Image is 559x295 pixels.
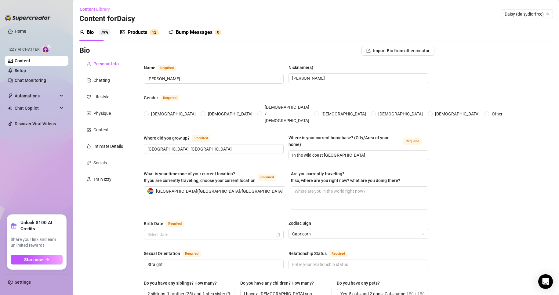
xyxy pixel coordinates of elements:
div: Bio [87,29,94,36]
span: Content Library [80,7,110,12]
button: Content Library [79,4,115,14]
div: Relationship Status [289,250,327,257]
img: logo-BBDzfeDw.svg [5,15,51,21]
span: gift [11,223,17,229]
span: thunderbolt [8,93,13,98]
span: Automations [15,91,58,101]
span: [DEMOGRAPHIC_DATA] [319,111,368,117]
strong: Unlock $100 AI Credits [20,220,63,232]
span: link [87,161,91,165]
span: fire [87,144,91,148]
button: Import Bio from other creator [361,46,434,56]
label: Gender [144,94,186,101]
div: Socials [93,159,107,166]
label: Birth Date [144,220,191,227]
label: Zodiac Sign [289,220,315,227]
div: Do you have any siblings? How many? [144,280,217,286]
h3: Bio [79,46,90,56]
div: Bump Messages [176,29,212,36]
sup: 12 [150,29,159,35]
label: Nickname(s) [289,64,318,71]
sup: 0 [215,29,221,35]
label: Where is your current homebase? (City/Area of your home) [289,134,428,148]
a: Setup [15,68,26,73]
div: Physique [93,110,111,117]
img: Chat Copilot [8,106,12,110]
div: Content [93,126,109,133]
input: Name [147,75,279,82]
span: Required [403,138,422,145]
input: Nickname(s) [292,75,423,82]
div: Zodiac Sign [289,220,311,227]
input: Relationship Status [292,261,423,268]
div: Lifestyle [93,93,109,100]
input: Where is your current homebase? (City/Area of your home) [292,152,423,158]
span: Required [166,220,184,227]
sup: 79% [99,29,111,35]
a: Chat Monitoring [15,78,46,83]
span: Import Bio from other creator [373,48,430,53]
span: user [79,30,84,35]
span: picture [87,128,91,132]
div: Chatting [93,77,110,84]
div: Personal Info [93,60,119,67]
span: user [87,62,91,66]
input: Birth Date [147,231,274,238]
span: Share your link and earn unlimited rewards [11,237,63,249]
div: Gender [144,94,158,101]
span: Izzy AI Chatter [9,47,39,53]
input: Where did you grow up? [147,146,279,152]
span: idcard [87,111,91,115]
span: arrow-right [45,257,49,262]
span: notification [169,30,173,35]
h3: Content for Daisy [79,14,135,24]
span: Required [161,95,179,101]
div: Products [128,29,147,36]
label: Do you have any siblings? How many? [144,280,221,286]
span: Are you currently traveling? If so, where are you right now? what are you doing there? [291,171,400,183]
div: Name [144,64,155,71]
span: heart [87,95,91,99]
label: Name [144,64,183,71]
span: experiment [87,177,91,181]
span: Required [258,174,276,181]
span: 2 [154,30,156,35]
span: Capricorn [292,229,425,239]
span: picture [120,30,125,35]
span: Required [329,250,347,257]
span: message [87,78,91,82]
span: Required [192,135,210,142]
span: What is your timezone of your current location? If you are currently traveling, choose your curre... [144,171,256,183]
a: Home [15,29,26,34]
div: Do you have any pets? [337,280,380,286]
img: AI Chatter [42,44,51,53]
div: Intimate Details [93,143,123,150]
span: Start now [24,257,43,262]
span: team [546,12,550,16]
span: 1 [152,30,154,35]
span: Other [489,111,505,117]
span: [DEMOGRAPHIC_DATA] / [DEMOGRAPHIC_DATA] [262,104,312,124]
span: [DEMOGRAPHIC_DATA] [149,111,198,117]
span: [DEMOGRAPHIC_DATA] [205,111,255,117]
span: [DEMOGRAPHIC_DATA] [433,111,482,117]
span: [DEMOGRAPHIC_DATA] [376,111,425,117]
a: Content [15,58,30,63]
span: import [366,49,371,53]
label: Do you have any children? How many? [240,280,318,286]
label: Sexual Orientation [144,250,208,257]
img: za [147,188,154,194]
button: Start nowarrow-right [11,255,63,264]
div: Where did you grow up? [144,135,190,141]
div: Open Intercom Messenger [538,274,553,289]
span: Chat Copilot [15,103,58,113]
label: Do you have any pets? [337,280,384,286]
label: Where did you grow up? [144,134,217,142]
div: Birth Date [144,220,163,227]
span: [GEOGRAPHIC_DATA] ( [GEOGRAPHIC_DATA]/[GEOGRAPHIC_DATA] ) [156,187,285,196]
div: Where is your current homebase? (City/Area of your home) [289,134,401,148]
div: Train Izzy [93,176,111,183]
span: Required [158,65,176,71]
a: Discover Viral Videos [15,121,56,126]
div: Sexual Orientation [144,250,180,257]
